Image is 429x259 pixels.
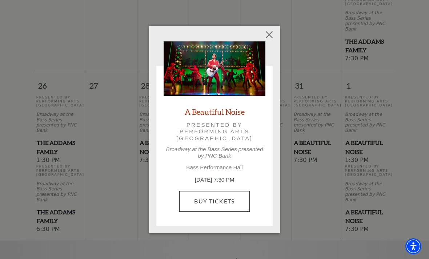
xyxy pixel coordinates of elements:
div: Accessibility Menu [405,238,421,254]
button: Close [262,28,276,42]
p: [DATE] 7:30 PM [164,176,265,184]
img: A Beautiful Noise [164,41,265,96]
a: A Beautiful Noise [185,107,245,117]
p: Bass Performance Hall [164,164,265,171]
a: Buy Tickets [179,191,249,211]
p: Broadway at the Bass Series presented by PNC Bank [164,146,265,159]
p: Presented by Performing Arts [GEOGRAPHIC_DATA] [174,122,255,142]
